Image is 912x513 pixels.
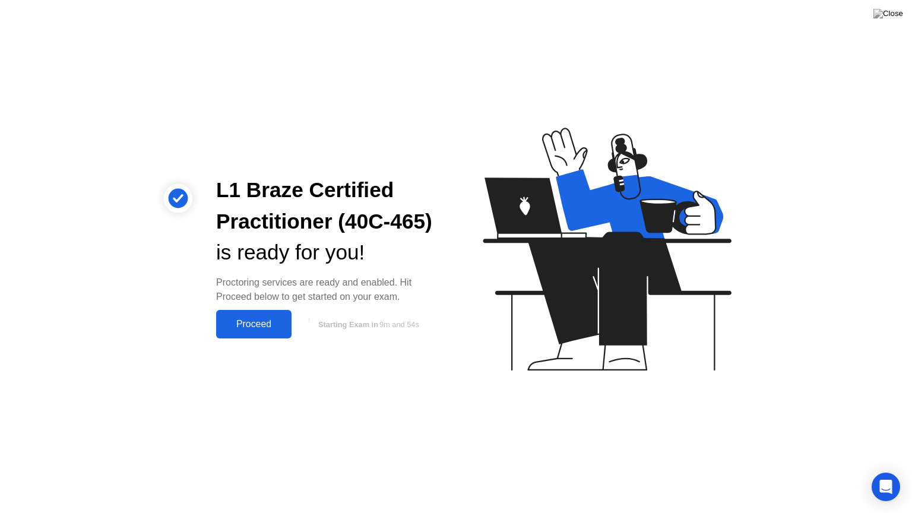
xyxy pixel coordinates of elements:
[216,175,437,237] div: L1 Braze Certified Practitioner (40C-465)
[873,9,903,18] img: Close
[379,320,419,329] span: 9m and 54s
[297,313,437,335] button: Starting Exam in9m and 54s
[220,319,288,330] div: Proceed
[216,310,292,338] button: Proceed
[216,237,437,268] div: is ready for you!
[216,275,437,304] div: Proctoring services are ready and enabled. Hit Proceed below to get started on your exam.
[872,473,900,501] div: Open Intercom Messenger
